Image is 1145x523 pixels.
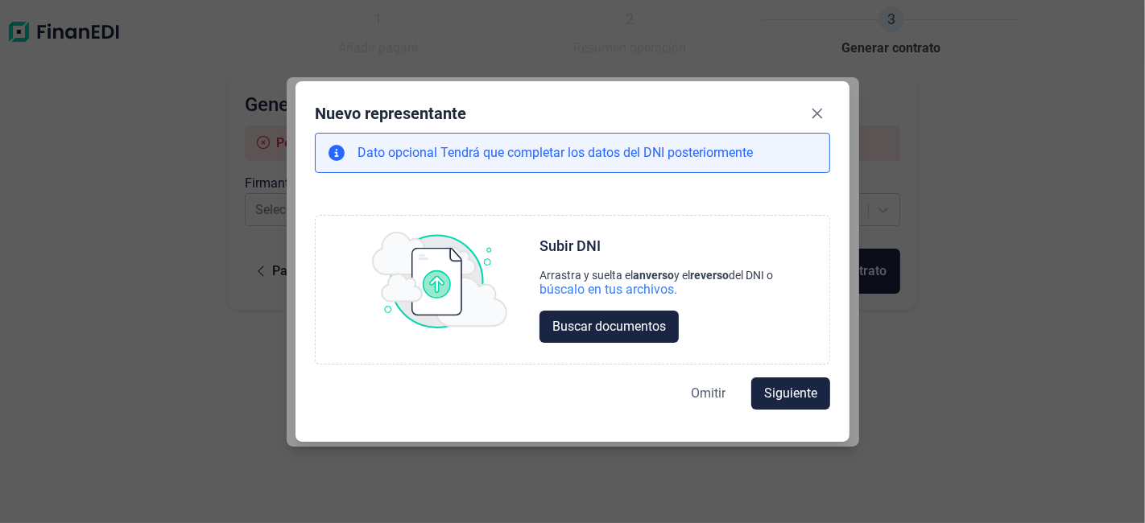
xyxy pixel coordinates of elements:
[539,282,677,298] div: búscalo en tus archivos.
[315,102,466,125] div: Nuevo representante
[678,377,738,410] button: Omitir
[358,143,753,163] p: Tendrá que completar los datos del DNI posteriormente
[764,384,817,403] span: Siguiente
[691,384,725,403] span: Omitir
[539,237,601,256] div: Subir DNI
[690,269,729,282] b: reverso
[751,377,830,410] button: Siguiente
[552,317,666,336] span: Buscar documentos
[539,282,773,298] div: búscalo en tus archivos.
[372,232,507,328] img: upload img
[804,101,830,126] button: Close
[539,311,679,343] button: Buscar documentos
[358,145,440,160] span: Dato opcional
[633,269,674,282] b: anverso
[539,269,773,282] div: Arrastra y suelta el y el del DNI o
